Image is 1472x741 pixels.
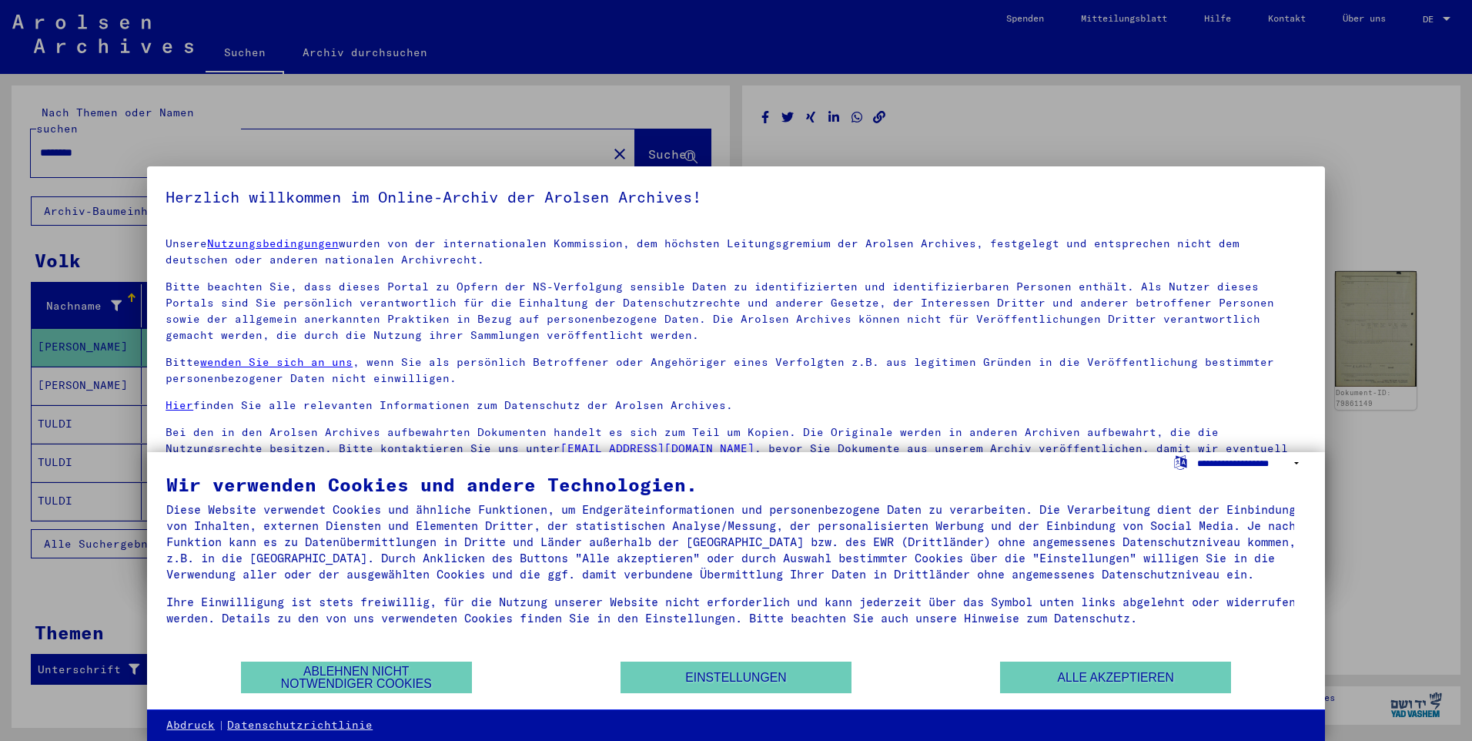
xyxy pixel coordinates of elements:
h5: Herzlich willkommen im Online-Archiv der Arolsen Archives! [166,185,1306,210]
div: Wir verwenden Cookies und andere Technologien. [166,475,1306,494]
a: wenden Sie sich an uns [200,355,353,369]
button: Ablehnen nicht notwendiger Cookies [241,662,472,693]
p: Bitte , wenn Sie als persönlich Betroffener oder Angehöriger eines Verfolgten z.B. aus legitimen ... [166,354,1306,387]
p: Unsere wurden von der internationalen Kommission, dem höchsten Leitungsgremium der Arolsen Archiv... [166,236,1306,268]
div: Diese Website verwendet Cookies und ähnliche Funktionen, um Endgeräteinformationen und personenbe... [166,501,1306,582]
a: Hier [166,398,193,412]
a: Abdruck [166,718,215,733]
a: [EMAIL_ADDRESS][DOMAIN_NAME] [560,441,754,455]
button: Alle akzeptieren [1000,662,1231,693]
p: Bei den in den Arolsen Archives aufbewahrten Dokumenten handelt es sich zum Teil um Kopien. Die O... [166,424,1306,473]
a: Nutzungsbedingungen [207,236,339,250]
button: Einstellungen [621,662,851,693]
div: Ihre Einwilligung ist stets freiwillig, für die Nutzung unserer Website nicht erforderlich und ka... [166,594,1306,626]
p: finden Sie alle relevanten Informationen zum Datenschutz der Arolsen Archives. [166,397,1306,414]
a: Datenschutzrichtlinie [227,718,373,733]
p: Bitte beachten Sie, dass dieses Portal zu Opfern der NS-Verfolgung sensible Daten zu identifizier... [166,279,1306,344]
